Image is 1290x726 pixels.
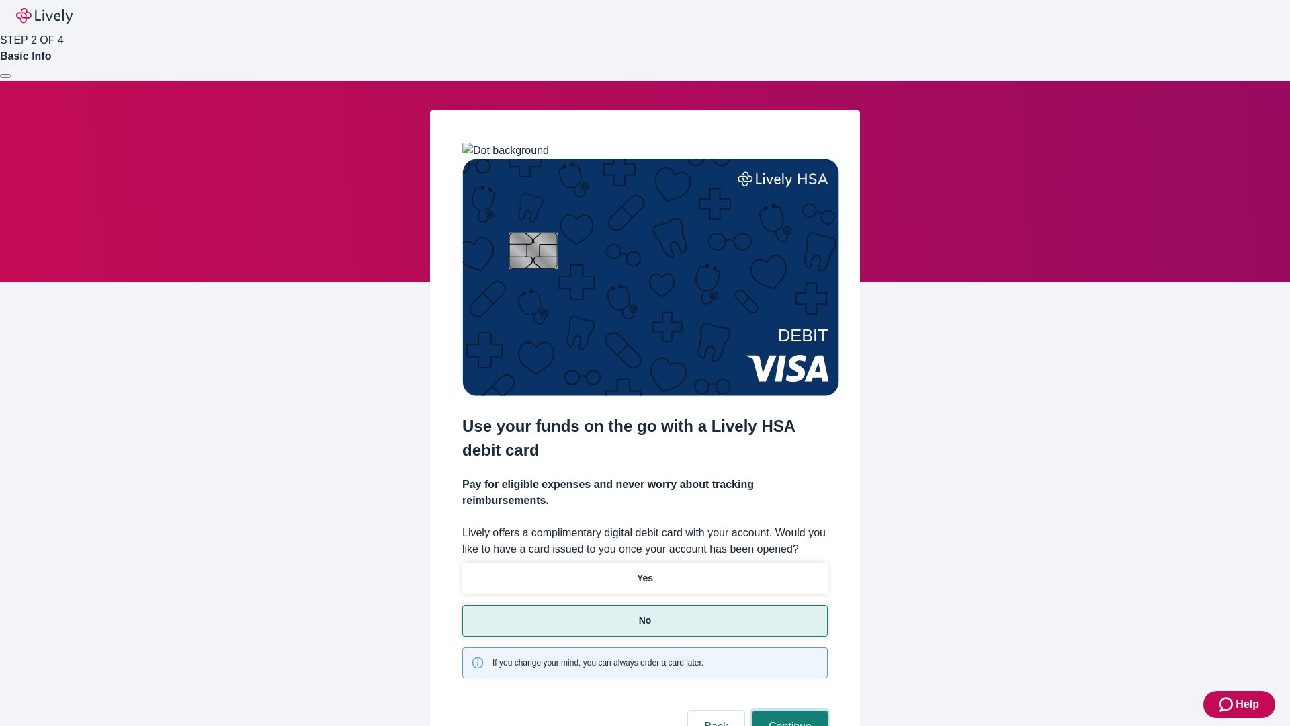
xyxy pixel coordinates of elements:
img: Dot background [462,143,549,159]
svg: Zendesk support icon [1219,696,1236,713]
span: If you change your mind, you can always order a card later. [492,657,703,669]
button: Yes [462,563,828,594]
p: No [639,614,652,628]
h4: Pay for eligible expenses and never worry about tracking reimbursements. [462,477,828,509]
p: Yes [637,571,653,586]
img: Lively [16,8,73,24]
button: No [462,605,828,637]
button: Zendesk support iconHelp [1203,691,1275,718]
h2: Use your funds on the go with a Lively HSA debit card [462,414,828,462]
span: Help [1236,696,1259,713]
img: Debit card [462,159,839,396]
label: Lively offers a complimentary digital debit card with your account. Would you like to have a card... [462,525,828,557]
